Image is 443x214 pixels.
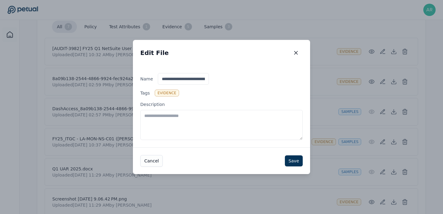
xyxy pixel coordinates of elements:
[140,101,303,140] label: Description
[285,155,303,166] button: Save
[140,110,303,140] textarea: Description
[140,90,303,96] label: Tags
[140,49,169,57] h2: Edit File
[158,73,209,85] input: Name
[155,90,179,96] div: evidence
[140,155,163,167] button: Cancel
[140,73,303,85] label: Name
